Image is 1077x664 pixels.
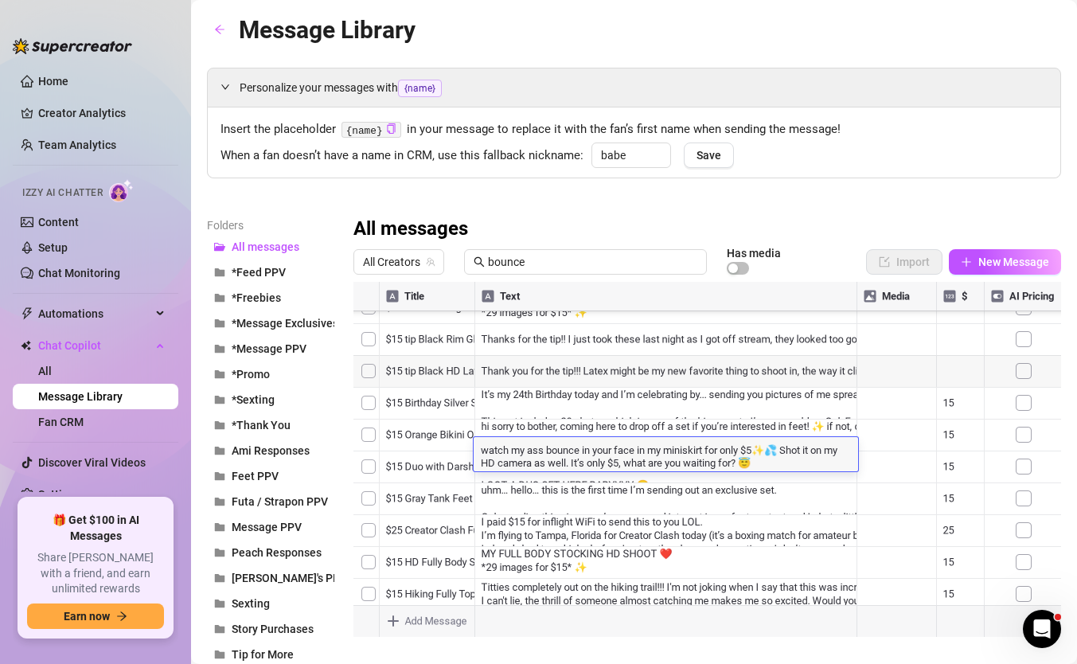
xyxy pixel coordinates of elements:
iframe: Intercom live chat [1023,610,1061,648]
button: Save [684,143,734,168]
span: thunderbolt [21,307,33,320]
a: Home [38,75,68,88]
button: [PERSON_NAME]'s PPV Messages [207,565,334,591]
button: *Feed PPV [207,260,334,285]
span: arrow-right [116,611,127,622]
span: Share [PERSON_NAME] with a friend, and earn unlimited rewards [27,550,164,597]
span: folder [214,369,225,380]
a: Chat Monitoring [38,267,120,279]
span: folder [214,623,225,635]
a: Team Analytics [38,139,116,151]
button: Earn nowarrow-right [27,603,164,629]
a: Content [38,216,79,228]
span: *Feed PPV [232,266,286,279]
span: folder [214,471,225,482]
span: Chat Copilot [38,333,151,358]
span: expanded [220,82,230,92]
button: Import [866,249,942,275]
a: Creator Analytics [38,100,166,126]
button: *Sexting [207,387,334,412]
img: AI Chatter [109,179,134,202]
article: Has media [727,248,781,258]
div: Personalize your messages with{name} [208,68,1060,107]
span: [PERSON_NAME]'s PPV Messages [232,572,401,584]
button: Click to Copy [386,123,396,135]
span: Futa / Strapon PPV [232,495,328,508]
span: 🎁 Get $100 in AI Messages [27,513,164,544]
span: *Promo [232,368,270,381]
a: Settings [38,488,80,501]
span: All Creators [363,250,435,274]
span: copy [386,123,396,134]
button: Peach Responses [207,540,334,565]
span: folder [214,267,225,278]
span: {name} [398,80,442,97]
span: Automations [38,301,151,326]
button: Ami Responses [207,438,334,463]
span: *Freebies [232,291,281,304]
span: folder [214,547,225,558]
span: folder [214,496,225,507]
span: Insert the placeholder in your message to replace it with the fan’s first name when sending the m... [220,120,1048,139]
button: *Message PPV [207,336,334,361]
img: logo-BBDzfeDw.svg [13,38,132,54]
img: Chat Copilot [21,340,31,351]
button: *Message Exclusives [207,311,334,336]
span: folder [214,649,225,660]
button: Story Purchases [207,616,334,642]
span: folder [214,343,225,354]
span: Ami Responses [232,444,310,457]
input: Search messages [488,253,697,271]
span: Earn now [64,610,110,623]
span: Feet PPV [232,470,279,482]
span: folder [214,394,225,405]
button: Futa / Strapon PPV [207,489,334,514]
span: Peach Responses [232,546,322,559]
span: Tip for More [232,648,294,661]
a: Discover Viral Videos [38,456,146,469]
article: Message Library [239,11,416,49]
a: Fan CRM [38,416,84,428]
a: Message Library [38,390,123,403]
button: All messages [207,234,334,260]
span: team [426,257,435,267]
button: Sexting [207,591,334,616]
span: arrow-left [214,24,225,35]
h3: All messages [353,217,468,242]
article: Folders [207,217,334,234]
code: {name} [341,122,401,139]
a: Setup [38,241,68,254]
span: *Thank You [232,419,291,432]
span: *Message PPV [232,342,306,355]
span: folder [214,598,225,609]
span: *Message Exclusives [232,317,338,330]
span: Message PPV [232,521,302,533]
a: All [38,365,52,377]
span: Story Purchases [232,623,314,635]
span: search [474,256,485,268]
button: Feet PPV [207,463,334,489]
span: Izzy AI Chatter [22,186,103,201]
textarea: watch my ass bounce in your face in my miniskirt for only $5✨💦 Shot it on my HD camera as well. I... [474,442,858,469]
span: *Sexting [232,393,275,406]
span: folder-open [214,241,225,252]
span: All messages [232,240,299,253]
span: folder [214,445,225,456]
span: New Message [978,256,1049,268]
span: folder [214,420,225,431]
span: folder [214,521,225,533]
span: folder [214,318,225,329]
span: Save [697,149,721,162]
span: Personalize your messages with [240,79,1048,97]
span: Sexting [232,597,270,610]
span: folder [214,572,225,584]
button: *Freebies [207,285,334,311]
span: folder [214,292,225,303]
span: plus [961,256,972,268]
button: Message PPV [207,514,334,540]
button: *Promo [207,361,334,387]
button: *Thank You [207,412,334,438]
button: New Message [949,249,1061,275]
span: When a fan doesn’t have a name in CRM, use this fallback nickname: [220,146,583,166]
